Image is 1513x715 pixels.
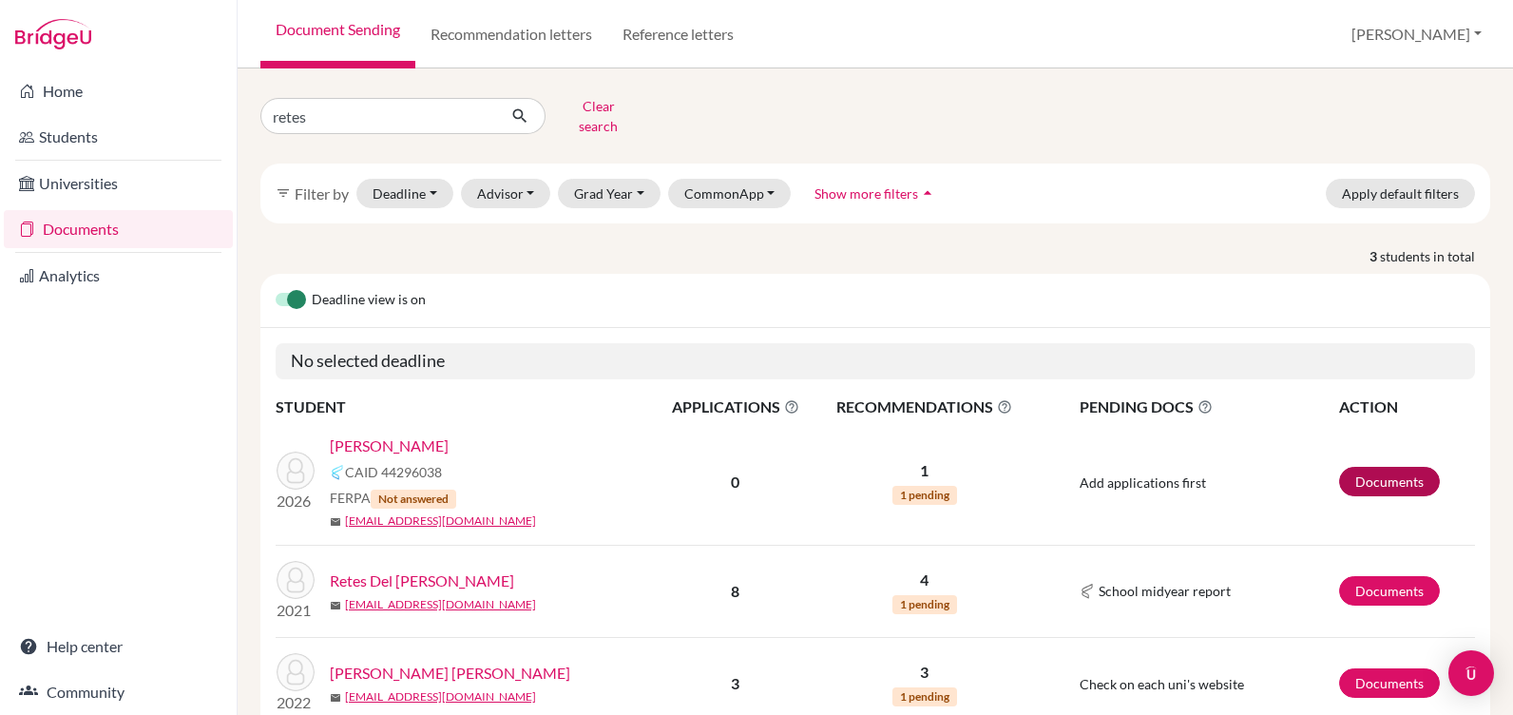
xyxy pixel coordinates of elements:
span: RECOMMENDATIONS [816,396,1033,418]
i: arrow_drop_up [918,184,937,203]
span: CAID 44296038 [345,462,442,482]
a: Home [4,72,233,110]
p: 2022 [277,691,315,714]
a: [PERSON_NAME] [PERSON_NAME] [330,662,570,685]
a: Community [4,673,233,711]
a: [EMAIL_ADDRESS][DOMAIN_NAME] [345,688,536,705]
span: 1 pending [892,595,957,614]
span: PENDING DOCS [1080,396,1337,418]
a: [EMAIL_ADDRESS][DOMAIN_NAME] [345,596,536,613]
img: Retes Del Pino, Ana [277,561,315,599]
span: 1 pending [892,486,957,505]
img: Common App logo [330,465,345,480]
span: Filter by [295,184,349,203]
span: Show more filters [814,185,918,202]
h5: No selected deadline [276,343,1475,379]
th: ACTION [1338,395,1475,419]
p: 4 [816,569,1033,591]
a: Students [4,118,233,156]
b: 0 [731,473,739,491]
th: STUDENT [276,395,656,419]
a: Documents [1339,576,1440,606]
img: Common App logo [1080,584,1095,599]
span: Not answered [371,490,456,509]
button: CommonApp [668,179,792,208]
span: FERPA [330,488,456,509]
button: Apply default filters [1326,179,1475,208]
button: Clear search [546,91,651,141]
a: Help center [4,628,233,666]
span: Check on each uni's website [1080,676,1244,692]
button: Advisor [461,179,551,208]
a: Universities [4,164,233,203]
button: Deadline [356,179,453,208]
p: 1 [816,459,1033,482]
a: Documents [1339,467,1440,496]
a: Documents [4,210,233,248]
p: 2026 [277,490,315,512]
p: 2021 [277,599,315,622]
span: mail [330,692,341,704]
p: 3 [816,661,1033,684]
a: Documents [1339,668,1440,698]
strong: 3 [1369,246,1380,266]
span: mail [330,600,341,611]
a: Retes Del [PERSON_NAME] [330,570,514,592]
i: filter_list [276,185,291,201]
button: [PERSON_NAME] [1343,16,1490,52]
img: Bridge-U [15,19,91,49]
img: Retes Foster, Vanessa [277,653,315,691]
div: Open Intercom Messenger [1448,650,1494,696]
span: APPLICATIONS [657,396,814,418]
span: Deadline view is on [312,289,426,312]
img: Retes, Camila [277,452,315,490]
a: [PERSON_NAME] [330,435,449,457]
button: Show more filtersarrow_drop_up [798,179,953,208]
span: School midyear report [1099,581,1231,601]
b: 8 [731,582,739,600]
a: Analytics [4,257,233,295]
button: Grad Year [558,179,661,208]
span: Add applications first [1080,474,1206,491]
span: students in total [1380,246,1490,266]
input: Find student by name... [260,98,496,134]
span: 1 pending [892,687,957,706]
b: 3 [731,674,739,692]
span: mail [330,516,341,528]
a: [EMAIL_ADDRESS][DOMAIN_NAME] [345,512,536,530]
